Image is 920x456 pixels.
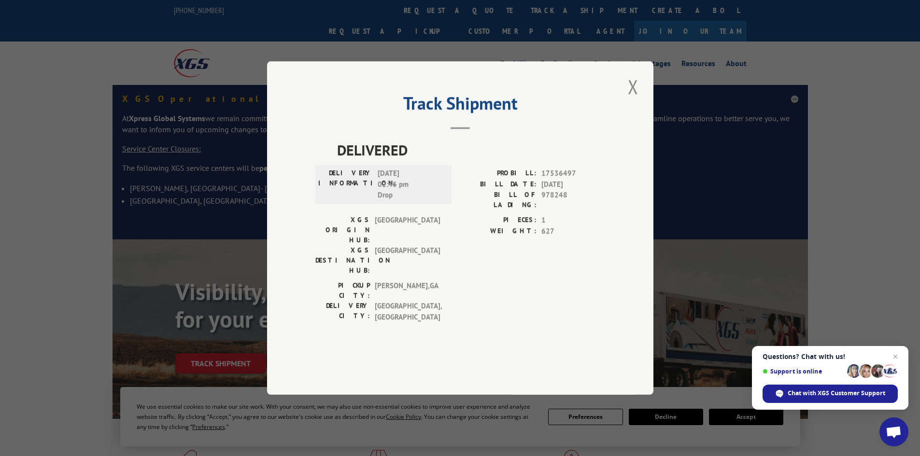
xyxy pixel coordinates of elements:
label: WEIGHT: [460,226,537,237]
label: BILL OF LADING: [460,190,537,210]
label: BILL DATE: [460,179,537,190]
span: [DATE] [541,179,605,190]
span: Support is online [763,368,844,375]
span: 17536497 [541,168,605,179]
h2: Track Shipment [315,97,605,115]
span: Questions? Chat with us! [763,353,898,360]
span: [GEOGRAPHIC_DATA] , [GEOGRAPHIC_DATA] [375,301,440,322]
label: PICKUP CITY: [315,280,370,301]
label: PIECES: [460,215,537,226]
span: 1 [541,215,605,226]
span: Chat with XGS Customer Support [763,385,898,403]
label: DELIVERY CITY: [315,301,370,322]
a: Open chat [879,417,908,446]
span: [DATE] 02:46 pm Drop [378,168,443,201]
span: DELIVERED [337,139,605,161]
span: 978248 [541,190,605,210]
label: XGS DESTINATION HUB: [315,245,370,276]
span: [GEOGRAPHIC_DATA] [375,245,440,276]
label: PROBILL: [460,168,537,179]
span: [GEOGRAPHIC_DATA] [375,215,440,245]
button: Close modal [625,73,641,100]
span: Chat with XGS Customer Support [788,389,885,398]
label: XGS ORIGIN HUB: [315,215,370,245]
label: DELIVERY INFORMATION: [318,168,373,201]
span: [PERSON_NAME] , GA [375,280,440,301]
span: 627 [541,226,605,237]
